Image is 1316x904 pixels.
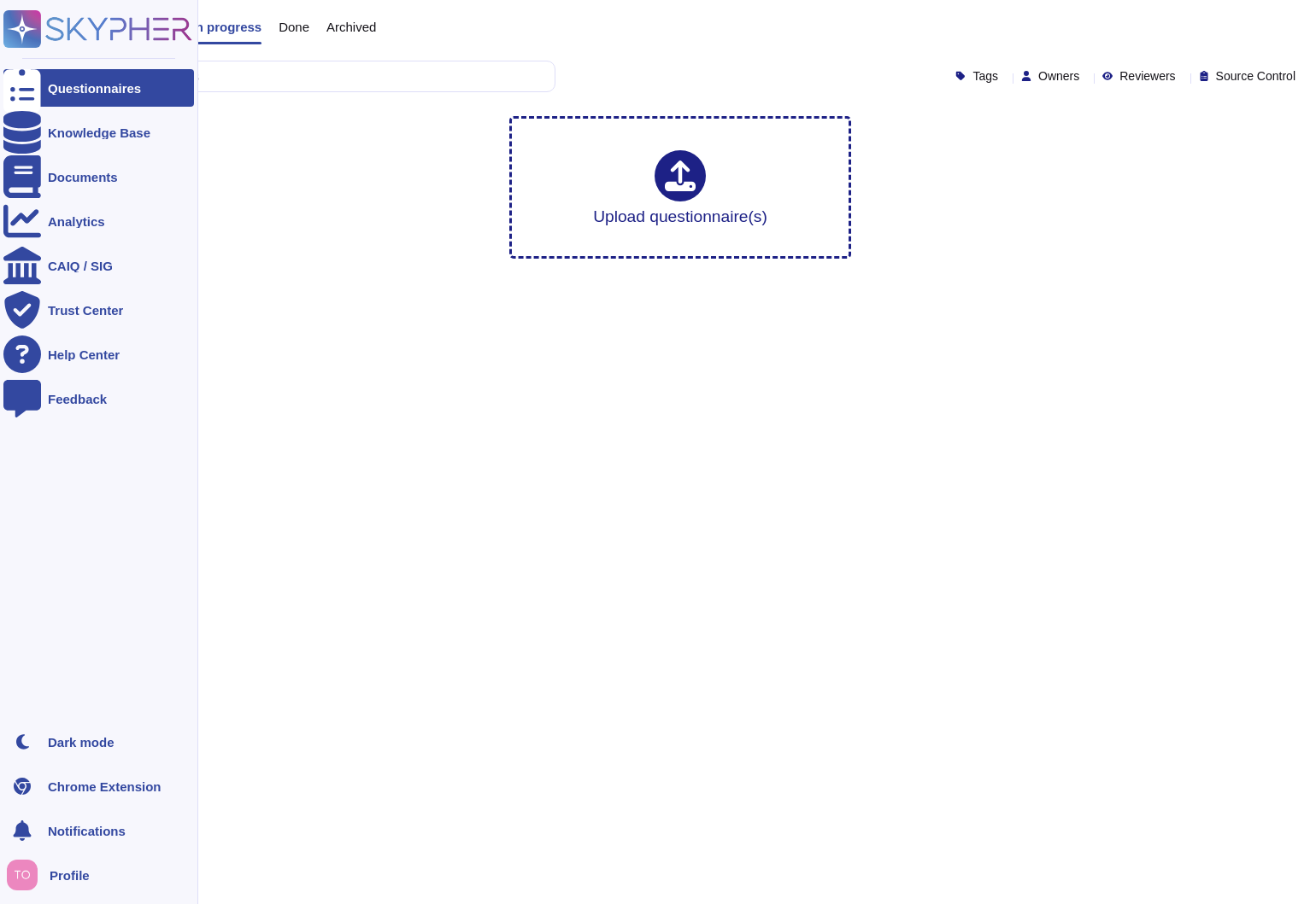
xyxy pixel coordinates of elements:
[48,126,150,139] div: Knowledge Base
[3,856,50,894] button: user
[48,393,107,405] div: Feedback
[593,150,767,225] div: Upload questionnaire(s)
[279,20,309,33] span: Done
[3,247,194,284] a: CAIQ / SIG
[1038,70,1079,82] span: Owners
[3,114,194,151] a: Knowledge Base
[3,69,194,107] a: Questionnaires
[48,82,141,95] div: Questionnaires
[3,767,194,805] a: Chrome Extension
[3,335,194,373] a: Help Center
[48,348,120,361] div: Help Center
[68,61,555,91] input: Search by keywords
[48,215,105,228] div: Analytics
[3,291,194,329] a: Trust Center
[7,860,38,890] img: user
[48,825,126,837] span: Notifications
[326,20,376,33] span: Archived
[3,380,194,417] a: Feedback
[48,171,118,184] div: Documents
[3,202,194,240] a: Analytics
[1216,70,1295,82] span: Source Control
[48,260,113,272] div: CAIQ / SIG
[48,736,115,749] div: Dark mode
[48,780,162,793] div: Chrome Extension
[191,20,261,33] span: In progress
[48,304,123,317] div: Trust Center
[3,158,194,195] a: Documents
[972,70,998,82] span: Tags
[50,869,90,882] span: Profile
[1119,70,1175,82] span: Reviewers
